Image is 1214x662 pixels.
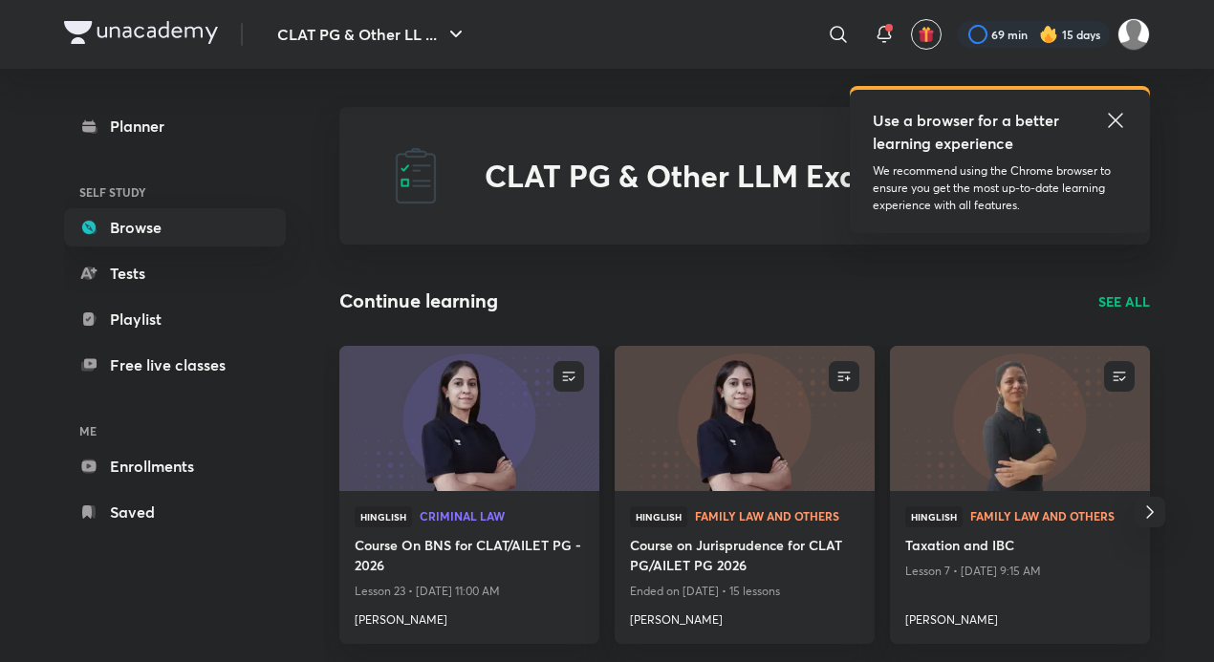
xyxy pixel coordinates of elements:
img: Adithyan [1117,18,1150,51]
span: Family Law and others [695,510,859,522]
p: Lesson 23 • [DATE] 11:00 AM [355,579,584,604]
a: Playlist [64,300,286,338]
h6: ME [64,415,286,447]
a: new-thumbnail [615,346,875,491]
a: Saved [64,493,286,531]
h6: SELF STUDY [64,176,286,208]
a: Course On BNS for CLAT/AILET PG - 2026 [355,535,584,579]
a: Criminal Law [420,510,584,523]
span: Criminal Law [420,510,584,522]
span: Hinglish [905,506,963,527]
a: [PERSON_NAME] [905,604,1135,629]
img: streak [1039,25,1058,44]
span: Hinglish [355,506,412,527]
a: Planner [64,107,286,145]
a: new-thumbnail [890,346,1150,491]
button: CLAT PG & Other LL ... [266,15,479,53]
button: avatar [911,19,942,50]
a: Tests [64,254,286,292]
img: Company Logo [64,21,218,44]
span: Hinglish [630,506,687,527]
a: Family Law and others [970,510,1135,523]
a: Family Law and others [695,510,859,523]
a: SEE ALL [1098,291,1150,311]
a: Company Logo [64,21,218,49]
a: Free live classes [64,346,286,384]
p: Ended on [DATE] • 15 lessons [630,579,859,604]
img: CLAT PG & Other LLM Exams [385,145,446,206]
p: We recommend using the Chrome browser to ensure you get the most up-to-date learning experience w... [873,162,1127,214]
span: Family Law and others [970,510,1135,522]
a: Taxation and IBC [905,535,1135,559]
p: Lesson 7 • [DATE] 9:15 AM [905,559,1135,584]
a: Enrollments [64,447,286,485]
h5: Use a browser for a better learning experience [873,109,1063,155]
a: Browse [64,208,286,246]
h2: CLAT PG & Other LLM Exams [485,158,898,194]
a: new-thumbnail [339,346,599,491]
img: new-thumbnail [612,344,877,492]
img: new-thumbnail [336,344,601,492]
h2: Continue learning [339,287,498,315]
img: new-thumbnail [887,344,1152,492]
a: [PERSON_NAME] [630,604,859,629]
a: [PERSON_NAME] [355,604,584,629]
a: Course on Jurisprudence for CLAT PG/AILET PG 2026 [630,535,859,579]
img: avatar [918,26,935,43]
